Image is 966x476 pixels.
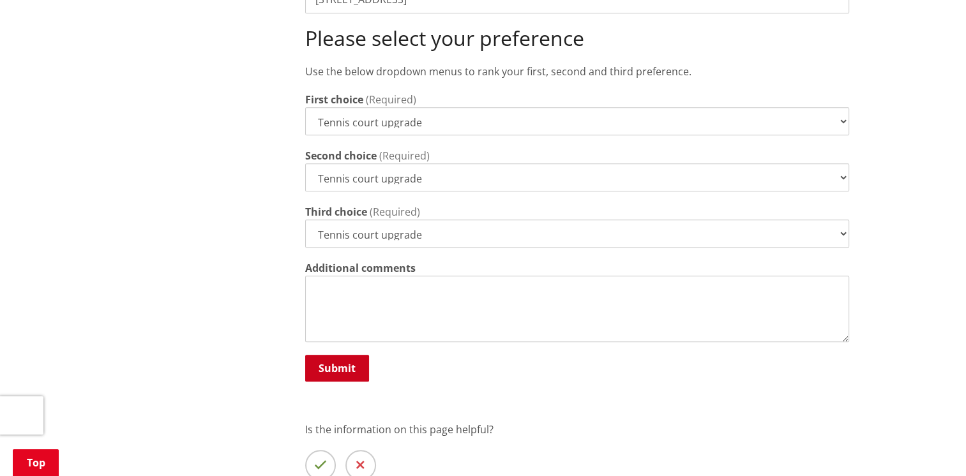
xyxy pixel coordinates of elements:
[13,449,59,476] a: Top
[305,148,377,163] label: Second choice
[305,422,849,437] p: Is the information on this page helpful?
[305,92,363,107] label: First choice
[370,205,420,219] span: (Required)
[305,64,849,79] p: Use the below dropdown menus to rank your first, second and third preference.
[305,355,369,382] button: Submit
[305,26,849,50] h2: Please select your preference
[305,260,416,276] label: Additional comments
[366,93,416,107] span: (Required)
[379,149,430,163] span: (Required)
[907,422,953,468] iframe: Messenger Launcher
[305,204,367,219] label: Third choice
